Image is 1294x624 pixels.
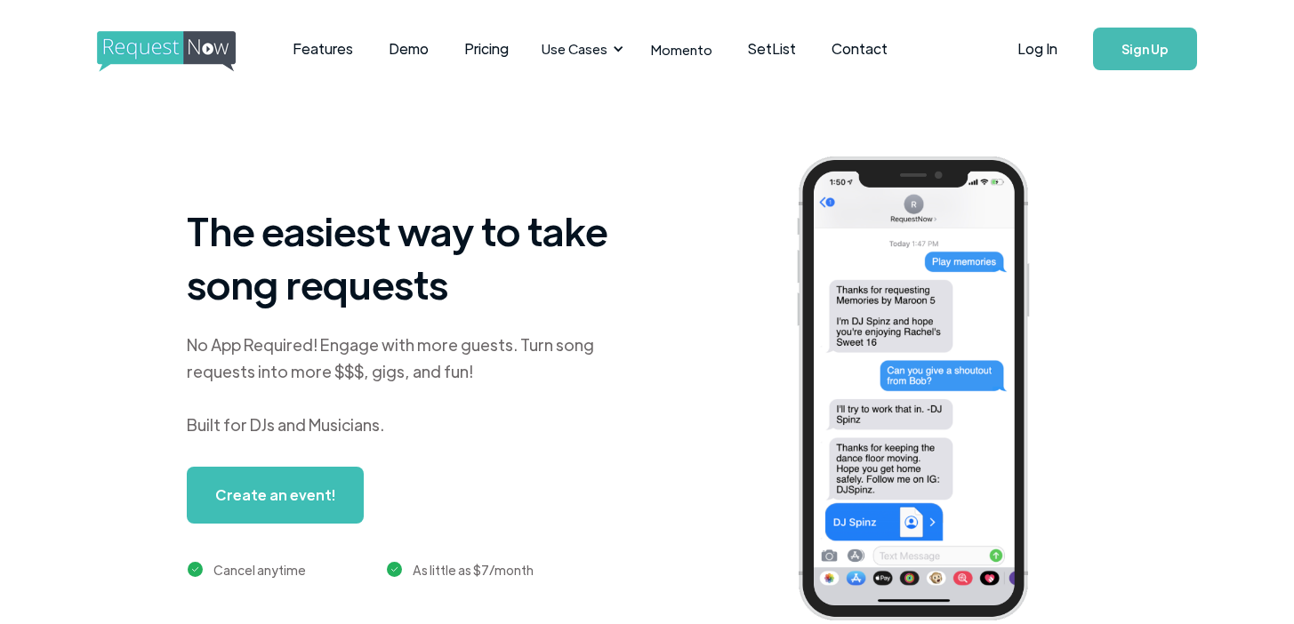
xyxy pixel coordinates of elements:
h1: The easiest way to take song requests [187,204,631,310]
a: Sign Up [1093,28,1197,70]
a: Pricing [446,21,526,76]
a: SetList [730,21,814,76]
a: Log In [1000,18,1075,80]
div: As little as $7/month [413,559,534,580]
a: Contact [814,21,905,76]
img: requestnow logo [97,31,269,72]
a: Momento [633,23,730,76]
div: Cancel anytime [213,559,306,580]
div: No App Required! Engage with more guests. Turn song requests into more $$$, gigs, and fun! Built ... [187,332,631,438]
div: Use Cases [531,21,629,76]
a: Features [275,21,371,76]
img: green checkmark [387,562,402,577]
img: green checkmark [188,562,203,577]
a: Create an event! [187,467,364,524]
a: Demo [371,21,446,76]
a: home [97,31,230,67]
div: Use Cases [542,39,607,59]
